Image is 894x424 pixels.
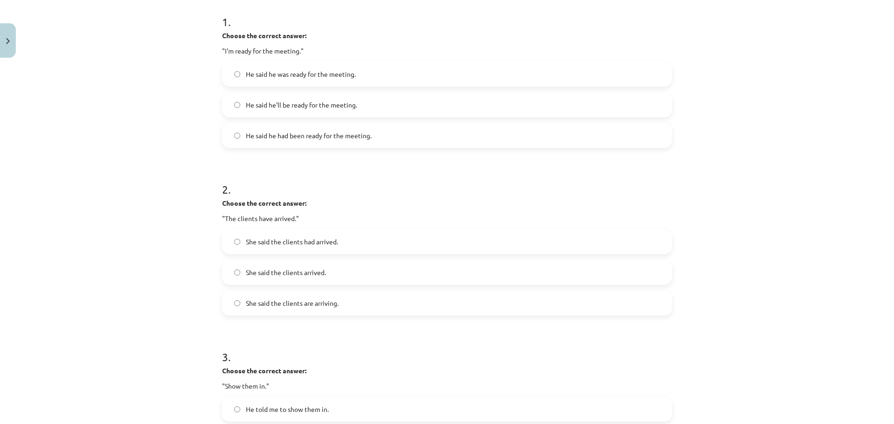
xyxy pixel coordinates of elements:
[246,69,356,79] span: He said he was ready for the meeting.
[246,100,357,110] span: He said he'll be ready for the meeting.
[222,46,672,56] p: "I'm ready for the meeting."
[246,237,338,247] span: She said the clients had arrived.
[234,269,240,276] input: She said the clients arrived.
[234,406,240,412] input: He told me to show them in.
[222,381,672,391] p: "Show them in."
[222,31,306,40] strong: Choose the correct answer:
[222,167,672,195] h1: 2 .
[234,71,240,77] input: He said he was ready for the meeting.
[234,239,240,245] input: She said the clients had arrived.
[234,133,240,139] input: He said he had been ready for the meeting.
[6,38,10,44] img: icon-close-lesson-0947bae3869378f0d4975bcd49f059093ad1ed9edebbc8119c70593378902aed.svg
[222,334,672,363] h1: 3 .
[246,268,326,277] span: She said the clients arrived.
[222,366,306,375] strong: Choose the correct answer:
[246,298,339,308] span: She said the clients are arriving.
[246,131,372,141] span: He said he had been ready for the meeting.
[246,404,329,414] span: He told me to show them in.
[222,214,672,223] p: "The clients have arrived."
[222,199,306,207] strong: Choose the correct answer:
[234,102,240,108] input: He said he'll be ready for the meeting.
[234,300,240,306] input: She said the clients are arriving.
